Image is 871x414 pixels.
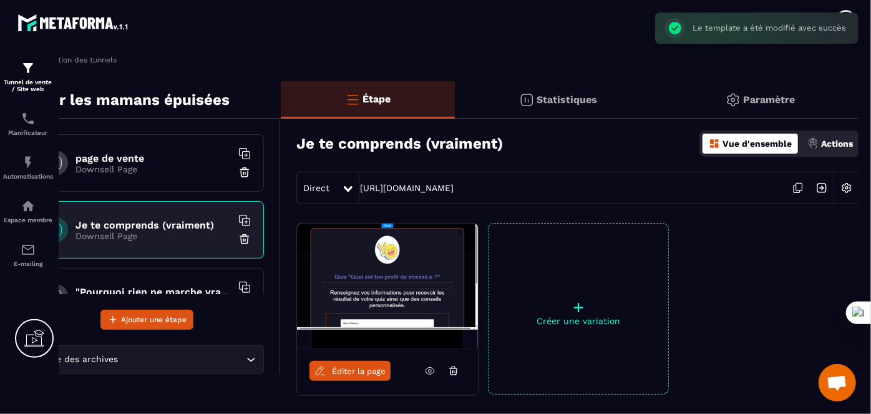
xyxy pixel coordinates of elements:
a: emailemailE-mailing [3,233,53,277]
img: setting-w.858f3a88.svg [835,176,859,200]
img: dashboard-orange.40269519.svg [709,138,720,149]
img: trash [238,166,251,179]
h6: "Pourquoi rien ne marche vraiment" [75,286,231,298]
img: actions.d6e523a2.png [807,138,819,149]
a: schedulerschedulerPlanificateur [3,102,53,145]
p: Créer une variation [489,316,668,326]
p: Downsell Page [75,164,231,174]
img: arrow-next.bcc2205e.svg [810,176,834,200]
img: formation [21,61,36,76]
a: Éditer la page [309,361,391,381]
a: automationsautomationsAutomatisations [3,145,53,189]
p: Paramètre [744,94,796,106]
img: automations [21,199,36,214]
a: formationformationTunnel de vente / Site web [3,51,53,102]
img: stats.20deebd0.svg [519,92,534,107]
span: Direct [303,183,329,193]
p: + [489,298,668,316]
span: Liste des archives [38,353,121,367]
h6: Je te comprends (vraiment) [75,219,231,231]
a: automationsautomationsEspace membre [3,189,53,233]
p: Downsell Page [75,231,231,241]
img: email [21,242,36,257]
p: Étape [363,93,391,105]
span: Éditer la page [332,367,386,376]
p: Actions [821,139,853,149]
p: Automatisations [3,173,53,180]
div: Search for option [30,345,264,374]
p: Statistiques [537,94,598,106]
a: [URL][DOMAIN_NAME] [360,183,454,193]
p: Planificateur [3,129,53,136]
span: Ajouter une étape [121,313,187,326]
button: Ajouter une étape [100,310,193,330]
p: E-mailing [3,260,53,267]
h3: Je te comprends (vraiment) [296,135,503,152]
p: Pour les mamans épuisées [31,87,230,112]
img: logo [17,11,130,34]
p: Vue d'ensemble [723,139,792,149]
img: image [297,224,478,348]
img: scheduler [21,111,36,126]
img: trash [238,233,251,245]
a: Gestion des tunnels [30,54,117,66]
p: Espace membre [3,217,53,224]
p: Tunnel de vente / Site web [3,79,53,92]
h6: page de vente [75,152,231,164]
input: Search for option [121,353,243,367]
img: bars-o.4a397970.svg [345,92,360,107]
a: Ouvrir le chat [819,364,856,402]
img: setting-gr.5f69749f.svg [726,92,741,107]
img: automations [21,155,36,170]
